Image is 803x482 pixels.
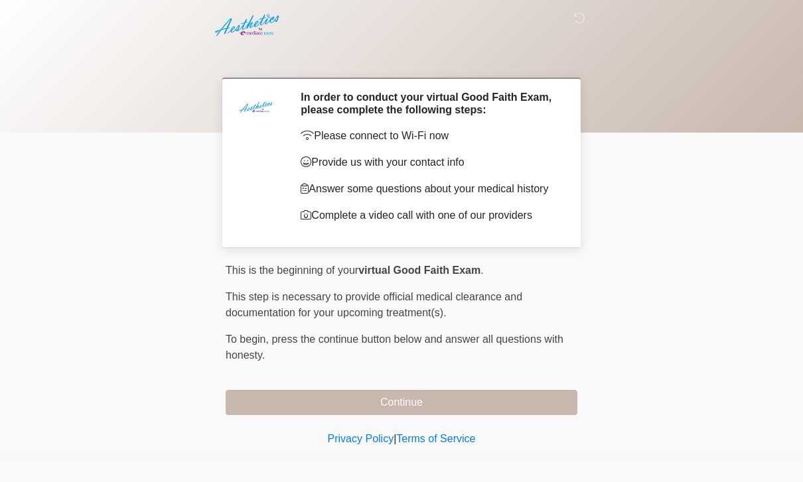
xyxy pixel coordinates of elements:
p: Complete a video call with one of our providers [301,208,557,223]
a: | [394,433,396,444]
p: Answer some questions about your medical history [301,181,557,197]
p: Provide us with your contact info [301,154,557,170]
strong: virtual Good Faith Exam [358,265,480,276]
span: To begin, [226,333,271,345]
h1: ‎ ‎ ‎ [216,48,587,72]
img: Aesthetics by Emediate Cure Logo [212,10,285,40]
span: This is the beginning of your [226,265,358,276]
a: Privacy Policy [328,433,394,444]
h2: In order to conduct your virtual Good Faith Exam, please complete the following steps: [301,91,557,116]
img: Agent Avatar [236,91,275,131]
span: This step is necessary to provide official medical clearance and documentation for your upcoming ... [226,291,522,318]
button: Continue [226,390,577,415]
a: Terms of Service [396,433,475,444]
span: press the continue button below and answer all questions with honesty. [226,333,563,361]
p: Please connect to Wi-Fi now [301,128,557,144]
span: . [480,265,483,276]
